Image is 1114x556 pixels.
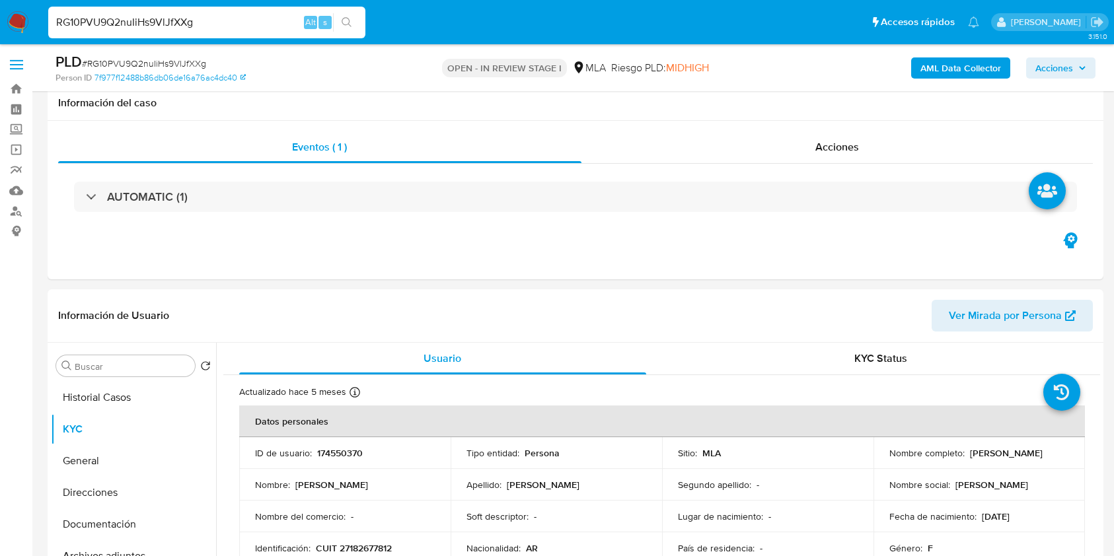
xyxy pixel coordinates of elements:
input: Buscar [75,361,190,372]
span: Eventos ( 1 ) [292,139,347,155]
p: Nacionalidad : [466,542,521,554]
button: Acciones [1026,57,1095,79]
span: s [323,16,327,28]
span: Accesos rápidos [881,15,955,29]
p: CUIT 27182677812 [316,542,392,554]
p: - [760,542,762,554]
b: PLD [56,51,82,72]
p: Lugar de nacimiento : [678,510,763,522]
p: OPEN - IN REVIEW STAGE I [442,59,567,77]
button: Buscar [61,361,72,371]
span: Riesgo PLD: [611,61,709,75]
button: Direcciones [51,477,216,508]
button: search-icon [333,13,360,32]
button: AML Data Collector [911,57,1010,79]
span: KYC Status [854,351,907,366]
span: Acciones [815,139,859,155]
p: Nombre del comercio : [255,510,346,522]
p: Apellido : [466,479,501,491]
button: Historial Casos [51,382,216,413]
h1: Información de Usuario [58,309,169,322]
th: Datos personales [239,405,1085,437]
p: 174550370 [317,447,363,459]
span: Ver Mirada por Persona [949,300,1062,331]
button: Documentación [51,508,216,540]
a: Salir [1090,15,1104,29]
p: [PERSON_NAME] [295,479,368,491]
p: MLA [702,447,721,459]
p: Segundo apellido : [678,479,751,491]
p: Nombre completo : [889,447,965,459]
input: Buscar usuario o caso... [48,14,365,31]
p: F [928,542,933,554]
div: AUTOMATIC (1) [74,182,1077,212]
button: KYC [51,413,216,445]
button: Volver al orden por defecto [200,361,211,375]
p: [PERSON_NAME] [507,479,579,491]
h1: Información del caso [58,96,1093,110]
span: Alt [305,16,316,28]
p: [PERSON_NAME] [970,447,1043,459]
span: Acciones [1035,57,1073,79]
button: Ver Mirada por Persona [932,300,1093,331]
p: Soft descriptor : [466,510,529,522]
span: Usuario [424,351,461,366]
p: Persona [525,447,560,459]
p: Sitio : [678,447,697,459]
p: - [768,510,771,522]
a: Notificaciones [968,17,979,28]
p: Identificación : [255,542,311,554]
h3: AUTOMATIC (1) [107,190,188,204]
p: - [757,479,759,491]
p: País de residencia : [678,542,755,554]
p: julieta.rodriguez@mercadolibre.com [1011,16,1086,28]
p: AR [526,542,538,554]
b: AML Data Collector [920,57,1001,79]
p: [DATE] [982,510,1010,522]
span: # RG10PVU9Q2nuIiHs9VlJfXXg [82,57,206,70]
button: General [51,445,216,477]
p: Fecha de nacimiento : [889,510,977,522]
a: 7f977f12488b86db06de16a76ac4dc40 [94,72,246,84]
p: Actualizado hace 5 meses [239,386,346,398]
p: ID de usuario : [255,447,312,459]
p: - [534,510,537,522]
p: Género : [889,542,922,554]
b: Person ID [56,72,92,84]
p: - [351,510,353,522]
span: MIDHIGH [666,60,709,75]
p: Nombre : [255,479,290,491]
p: [PERSON_NAME] [955,479,1028,491]
p: Tipo entidad : [466,447,519,459]
div: MLA [572,61,606,75]
p: Nombre social : [889,479,950,491]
